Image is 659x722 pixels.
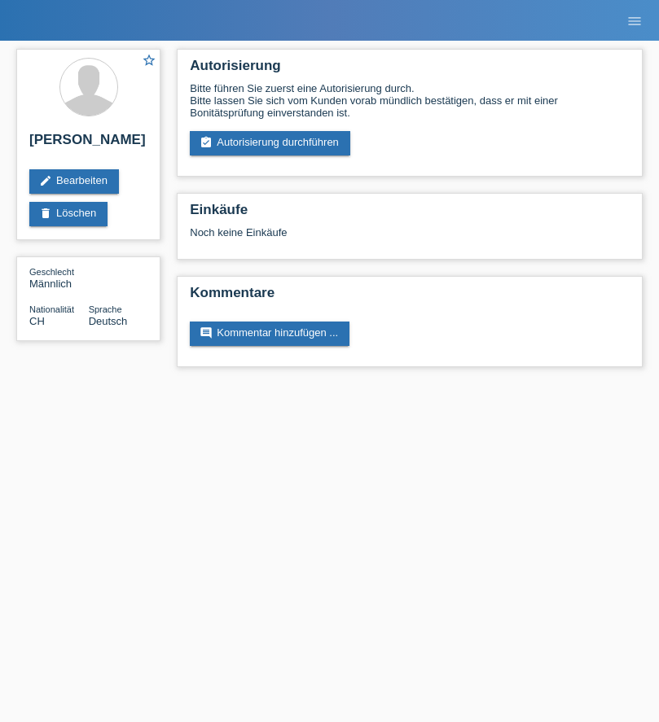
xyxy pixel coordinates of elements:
a: commentKommentar hinzufügen ... [190,322,349,346]
a: star_border [142,53,156,70]
a: deleteLöschen [29,202,108,226]
a: assignment_turned_inAutorisierung durchführen [190,131,350,155]
i: star_border [142,53,156,68]
span: Sprache [89,304,122,314]
h2: [PERSON_NAME] [29,132,147,156]
i: delete [39,207,52,220]
a: menu [618,15,651,25]
h2: Autorisierung [190,58,630,82]
i: edit [39,174,52,187]
i: assignment_turned_in [200,136,213,149]
span: Schweiz [29,315,45,327]
i: comment [200,326,213,339]
span: Deutsch [89,315,128,327]
i: menu [626,13,643,29]
div: Bitte führen Sie zuerst eine Autorisierung durch. Bitte lassen Sie sich vom Kunden vorab mündlich... [190,82,630,119]
h2: Kommentare [190,285,630,309]
h2: Einkäufe [190,202,630,226]
span: Geschlecht [29,267,74,277]
div: Männlich [29,265,89,290]
div: Noch keine Einkäufe [190,226,630,251]
a: editBearbeiten [29,169,119,194]
span: Nationalität [29,304,74,314]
